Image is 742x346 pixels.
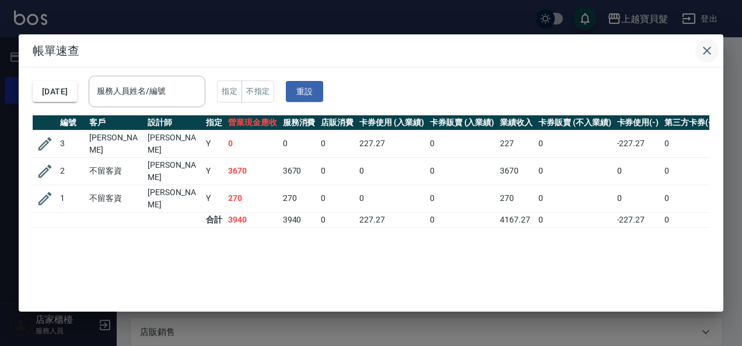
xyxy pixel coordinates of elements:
[318,212,356,227] td: 0
[145,130,203,157] td: [PERSON_NAME]
[280,212,318,227] td: 3940
[356,130,427,157] td: 227.27
[535,115,614,130] th: 卡券販賣 (不入業績)
[57,157,86,185] td: 2
[280,130,318,157] td: 0
[614,157,662,185] td: 0
[356,157,427,185] td: 0
[217,80,242,103] button: 指定
[57,130,86,157] td: 3
[661,212,717,227] td: 0
[497,115,535,130] th: 業績收入
[661,157,717,185] td: 0
[203,185,225,212] td: Y
[497,157,535,185] td: 3670
[356,115,427,130] th: 卡券使用 (入業績)
[145,185,203,212] td: [PERSON_NAME]
[225,130,280,157] td: 0
[33,81,77,103] button: [DATE]
[145,157,203,185] td: [PERSON_NAME]
[225,115,280,130] th: 營業現金應收
[225,157,280,185] td: 3670
[497,185,535,212] td: 270
[242,80,274,103] button: 不指定
[57,185,86,212] td: 1
[145,115,203,130] th: 設計師
[86,115,145,130] th: 客戶
[614,212,662,227] td: -227.27
[661,130,717,157] td: 0
[86,157,145,185] td: 不留客資
[203,130,225,157] td: Y
[318,157,356,185] td: 0
[280,157,318,185] td: 3670
[614,130,662,157] td: -227.27
[280,185,318,212] td: 270
[280,115,318,130] th: 服務消費
[225,212,280,227] td: 3940
[318,115,356,130] th: 店販消費
[203,115,225,130] th: 指定
[225,185,280,212] td: 270
[318,185,356,212] td: 0
[497,130,535,157] td: 227
[661,115,717,130] th: 第三方卡券(-)
[497,212,535,227] td: 4167.27
[427,115,498,130] th: 卡券販賣 (入業績)
[356,212,427,227] td: 227.27
[614,185,662,212] td: 0
[427,212,498,227] td: 0
[661,185,717,212] td: 0
[57,115,86,130] th: 編號
[318,130,356,157] td: 0
[614,115,662,130] th: 卡券使用(-)
[286,81,323,103] button: 重設
[203,157,225,185] td: Y
[535,185,614,212] td: 0
[427,185,498,212] td: 0
[427,157,498,185] td: 0
[203,212,225,227] td: 合計
[535,212,614,227] td: 0
[19,34,723,67] h2: 帳單速查
[535,157,614,185] td: 0
[535,130,614,157] td: 0
[86,130,145,157] td: [PERSON_NAME]
[427,130,498,157] td: 0
[356,185,427,212] td: 0
[86,185,145,212] td: 不留客資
